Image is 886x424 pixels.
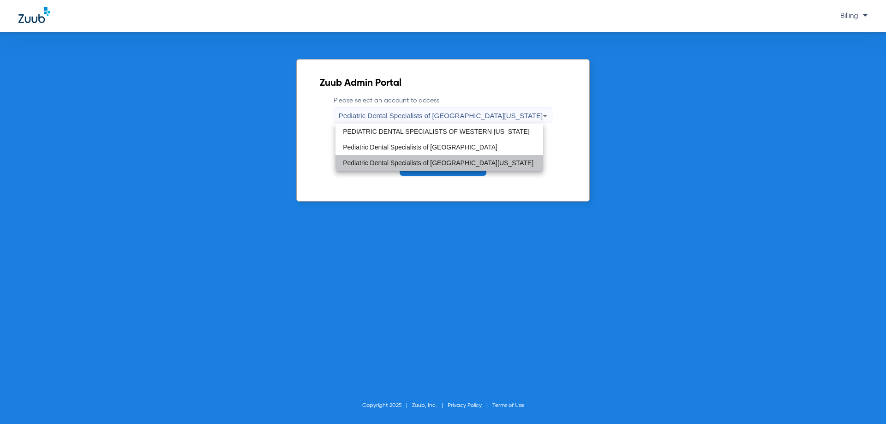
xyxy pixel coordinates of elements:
a: Privacy Policy [448,403,482,408]
label: Please select an account to access [334,96,552,123]
li: Copyright 2025 [362,401,412,410]
img: Zuub Logo [18,7,50,23]
span: Access Account [418,163,468,171]
h2: Zuub Admin Portal [320,79,566,88]
iframe: Chat Widget [840,380,886,424]
li: Zuub, Inc. [412,401,448,410]
span: Billing [840,12,868,19]
a: Terms of Use [492,403,524,408]
button: Access Account [400,158,486,176]
span: Pediatric Dental Specialists of [GEOGRAPHIC_DATA][US_STATE] [339,112,543,119]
